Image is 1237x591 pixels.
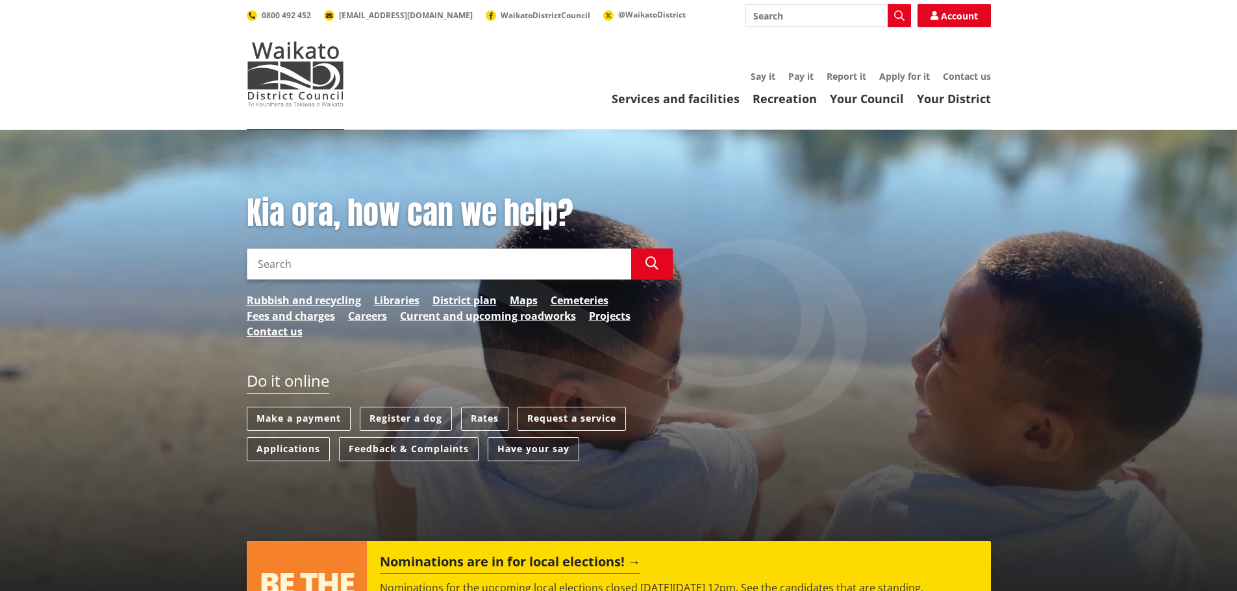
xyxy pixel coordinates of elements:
[943,70,991,82] a: Contact us
[247,293,361,308] a: Rubbish and recycling
[461,407,508,431] a: Rates
[488,437,579,461] a: Have your say
[788,70,814,82] a: Pay it
[618,9,686,20] span: @WaikatoDistrict
[918,4,991,27] a: Account
[262,10,311,21] span: 0800 492 452
[518,407,626,431] a: Request a service
[348,308,387,324] a: Careers
[745,4,911,27] input: Search input
[380,554,640,573] h2: Nominations are in for local elections!
[603,9,686,20] a: @WaikatoDistrict
[247,324,303,339] a: Contact us
[324,10,473,21] a: [EMAIL_ADDRESS][DOMAIN_NAME]
[751,70,775,82] a: Say it
[360,407,452,431] a: Register a dog
[247,372,329,394] h2: Do it online
[400,308,576,324] a: Current and upcoming roadworks
[879,70,930,82] a: Apply for it
[339,437,479,461] a: Feedback & Complaints
[827,70,866,82] a: Report it
[486,10,590,21] a: WaikatoDistrictCouncil
[753,91,817,106] a: Recreation
[247,248,631,280] input: Search input
[247,42,344,106] img: Waikato District Council - Te Kaunihera aa Takiwaa o Waikato
[510,293,538,308] a: Maps
[247,407,351,431] a: Make a payment
[247,195,673,232] h1: Kia ora, how can we help?
[917,91,991,106] a: Your District
[374,293,419,308] a: Libraries
[589,308,631,324] a: Projects
[501,10,590,21] span: WaikatoDistrictCouncil
[339,10,473,21] span: [EMAIL_ADDRESS][DOMAIN_NAME]
[612,91,740,106] a: Services and facilities
[247,10,311,21] a: 0800 492 452
[830,91,904,106] a: Your Council
[247,308,335,324] a: Fees and charges
[247,437,330,461] a: Applications
[432,293,497,308] a: District plan
[551,293,608,308] a: Cemeteries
